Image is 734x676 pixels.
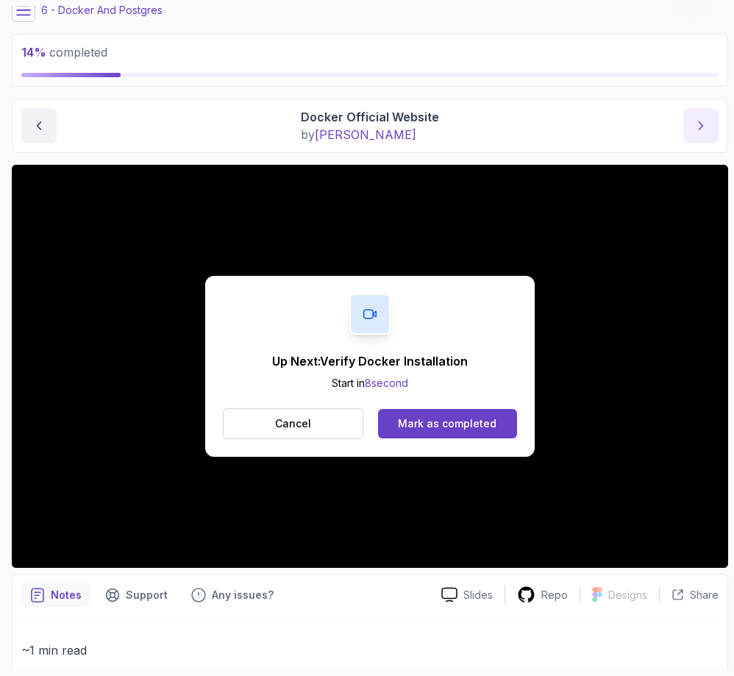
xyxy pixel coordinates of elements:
p: Slides [463,588,493,602]
p: Notes [51,588,82,602]
p: Support [126,588,168,602]
div: Mark as completed [398,416,496,431]
button: Share [659,588,719,602]
span: 14 % [21,45,46,60]
p: Up Next: Verify Docker Installation [272,352,468,370]
p: Share [690,588,719,602]
button: previous content [21,108,57,143]
a: Slides [430,587,505,602]
p: Repo [541,588,568,602]
span: [PERSON_NAME] [315,127,416,142]
p: Any issues? [212,588,274,602]
button: notes button [21,583,90,607]
p: 6 - Docker And Postgres [41,3,163,18]
p: Designs [608,588,647,602]
button: next content [683,108,719,143]
p: by [301,126,439,143]
iframe: 3 - DOcker Official Website [12,165,728,568]
p: Cancel [275,416,311,431]
p: Start in [272,376,468,391]
span: completed [21,45,107,60]
button: Mark as completed [378,409,517,438]
span: 8 second [365,377,408,389]
button: Cancel [223,408,363,439]
p: Docker Official Website [301,108,439,126]
p: ~1 min read [21,640,719,661]
button: Feedback button [182,583,282,607]
a: Repo [505,586,580,604]
button: Support button [96,583,177,607]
